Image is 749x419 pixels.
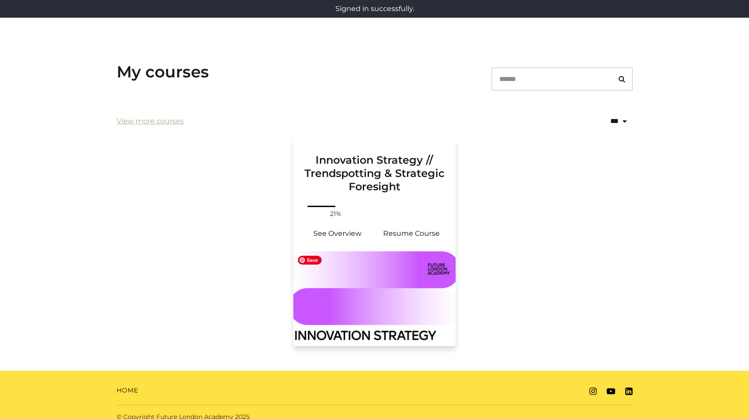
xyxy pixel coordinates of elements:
[117,386,138,395] a: Home
[293,139,456,204] a: Innovation Strategy // Trendspotting & Strategic Foresight
[4,4,745,14] p: Signed in successfully.
[117,62,209,81] h3: My courses
[300,223,375,244] a: Innovation Strategy // Trendspotting & Strategic Foresight: See Overview
[375,223,449,244] a: Innovation Strategy // Trendspotting & Strategic Foresight: Resume Course
[298,256,322,265] span: Save
[325,209,346,219] span: 21%
[572,110,633,133] select: status
[304,139,445,193] h3: Innovation Strategy // Trendspotting & Strategic Foresight
[117,116,184,127] a: View more courses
